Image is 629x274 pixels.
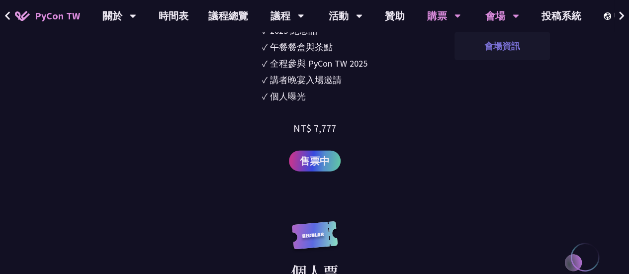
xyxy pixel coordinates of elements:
a: PyCon TW [5,3,90,28]
div: 全程參與 PyCon TW 2025 [270,57,367,70]
li: ✓ [262,57,367,70]
img: regular.8f272d9.svg [290,221,340,260]
a: 售票中 [289,151,341,172]
li: ✓ [262,73,367,87]
div: 午餐餐盒與茶點 [270,40,333,54]
img: Locale Icon [604,12,614,20]
div: 講者晚宴入場邀請 [270,73,342,87]
img: Home icon of PyCon TW 2025 [15,11,30,21]
li: ✓ [262,90,367,103]
span: PyCon TW [35,8,80,23]
div: 個人曝光 [270,90,306,103]
li: ✓ [262,40,367,54]
div: NT$ 7,777 [293,121,336,136]
span: 售票中 [300,154,330,169]
a: 會場資訊 [454,34,550,58]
